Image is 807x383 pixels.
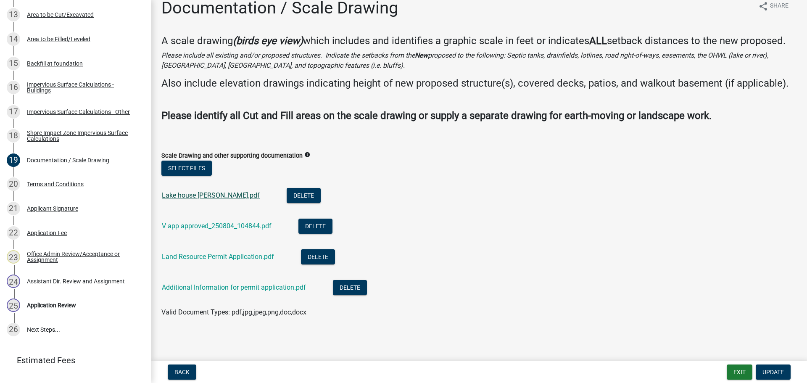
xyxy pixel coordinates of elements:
div: 14 [7,32,20,46]
wm-modal-confirm: Delete Document [301,254,335,261]
button: Delete [333,280,367,295]
div: Backfill at foundation [27,61,83,66]
a: Lake house [PERSON_NAME].pdf [162,191,260,199]
div: Application Fee [27,230,67,236]
button: Select files [161,161,212,176]
div: 20 [7,177,20,191]
wm-modal-confirm: Delete Document [298,223,332,231]
button: Delete [287,188,321,203]
a: Land Resource Permit Application.pdf [162,253,274,261]
i: share [758,1,768,11]
div: 26 [7,323,20,336]
div: Application Review [27,302,76,308]
a: V app approved_250804_104844.pdf [162,222,272,230]
div: 18 [7,129,20,143]
button: Delete [301,249,335,264]
div: Area to be Cut/Excavated [27,12,94,18]
div: 24 [7,275,20,288]
div: 16 [7,81,20,94]
wm-modal-confirm: Delete Document [333,284,367,292]
div: 19 [7,153,20,167]
div: 13 [7,8,20,21]
wm-modal-confirm: Delete Document [287,192,321,200]
div: 25 [7,298,20,312]
div: 17 [7,105,20,119]
h4: A scale drawing which includes and identifies a graphic scale in feet or indicates setback distan... [161,35,797,47]
strong: ALL [589,35,607,47]
a: Estimated Fees [7,352,138,369]
div: 23 [7,250,20,264]
div: Impervious Surface Calculations - Other [27,109,130,115]
div: Documentation / Scale Drawing [27,157,109,163]
div: Area to be Filled/Leveled [27,36,90,42]
button: Exit [727,365,752,380]
div: 21 [7,202,20,215]
label: Scale Drawing and other supporting documentation [161,153,303,159]
strong: Please identify all Cut and Fill areas on the scale drawing or supply a separate drawing for eart... [161,110,712,122]
span: Update [762,369,784,375]
div: Shore Impact Zone Impervious Surface Calculations [27,130,138,142]
div: 22 [7,226,20,240]
div: Impervious Surface Calculations - Buildings [27,82,138,93]
button: Back [168,365,196,380]
a: Additional Information for permit application.pdf [162,283,306,291]
div: Terms and Conditions [27,181,84,187]
span: Valid Document Types: pdf,jpg,jpeg,png,doc,docx [161,308,306,316]
div: 15 [7,57,20,70]
div: Office Admin Review/Acceptance or Assignment [27,251,138,263]
div: Applicant Signature [27,206,78,211]
strong: (birds eye view) [233,35,303,47]
div: Assistant Dir. Review and Assignment [27,278,125,284]
i: info [304,152,310,158]
strong: New [415,51,428,59]
i: Please include all existing and/or proposed structures. Indicate the setbacks from the proposed t... [161,51,768,69]
span: Share [770,1,789,11]
button: Update [756,365,791,380]
span: Back [174,369,190,375]
button: Delete [298,219,332,234]
h4: Also include elevation drawings indicating height of new proposed structure(s), covered decks, pa... [161,77,797,90]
